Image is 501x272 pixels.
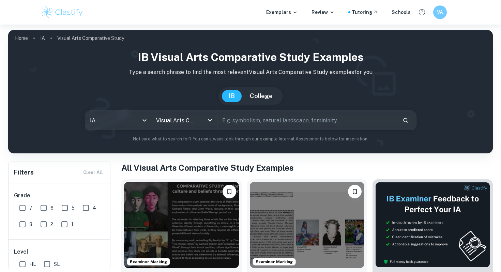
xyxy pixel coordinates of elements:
span: Examiner Marking [127,259,170,265]
span: SL [54,260,60,268]
button: IB [222,90,242,102]
p: Exemplars [266,9,298,16]
h6: Filters [14,168,34,177]
button: College [243,90,279,102]
span: 1 [71,221,73,228]
p: Visual Arts Comparative Study [57,34,124,42]
button: Help and Feedback [416,6,428,18]
div: IA [85,111,151,130]
button: VA [433,5,447,19]
a: Tutoring [352,9,378,16]
button: Bookmark [348,185,362,198]
img: Visual Arts Comparative Study IA example thumbnail: Comparative Study: Exploring the concept [250,182,365,268]
h1: All Visual Arts Comparative Study Examples [121,162,493,174]
a: Home [15,33,28,43]
span: 5 [72,204,75,212]
h1: IB Visual Arts Comparative Study examples [14,49,487,65]
img: Clastify logo [41,5,84,19]
img: profile cover [8,30,493,153]
h6: Level [14,248,105,256]
span: 3 [29,221,32,228]
img: Visual Arts Comparative Study IA example thumbnail: Exploration of culture and beliefs throu [124,182,239,268]
p: Not sure what to search for? You can always look through our example Internal Assessments below f... [14,136,487,142]
p: Review [312,9,335,16]
span: 2 [50,221,53,228]
span: Examiner Marking [253,259,295,265]
span: 7 [29,204,32,212]
input: E.g. symbolism, natural landscape, femininity... [217,111,397,130]
span: HL [29,260,36,268]
button: Bookmark [223,185,236,198]
h6: VA [436,9,444,16]
span: 6 [50,204,54,212]
h6: Grade [14,192,105,200]
a: IA [40,33,45,43]
a: Schools [392,9,411,16]
button: Search [400,115,411,126]
img: Thumbnail [375,182,490,268]
span: 4 [93,204,96,212]
p: Type a search phrase to find the most relevant Visual Arts Comparative Study examples for you [14,68,487,76]
button: Open [205,116,215,125]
